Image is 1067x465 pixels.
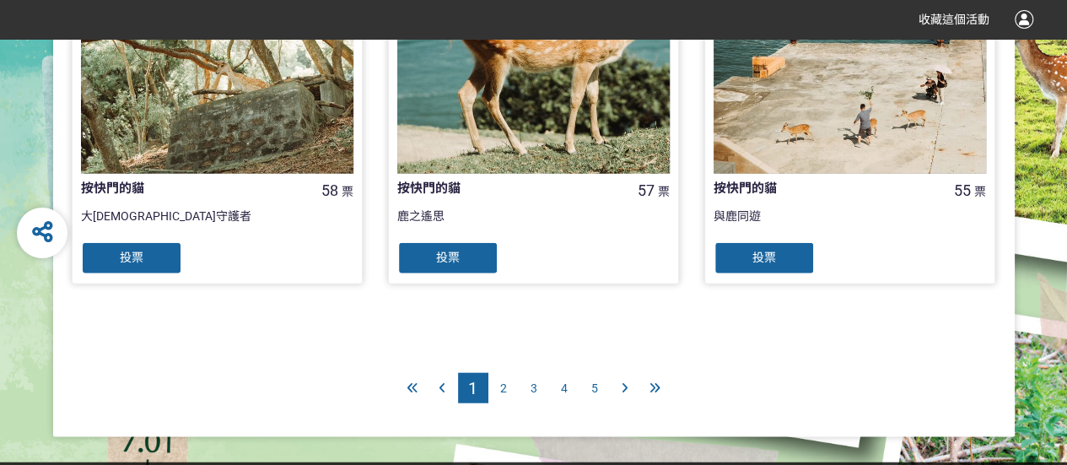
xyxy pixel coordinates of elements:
div: 鹿之遙思 [397,208,670,241]
span: 57 [638,181,655,199]
span: 票 [974,185,986,198]
span: 投票 [752,251,776,264]
div: 按快門的貓 [81,179,299,198]
span: 1 [468,378,477,398]
span: 55 [954,181,971,199]
span: 5 [591,381,598,395]
span: 投票 [436,251,460,264]
div: 按快門的貓 [397,179,615,198]
span: 收藏這個活動 [919,13,989,26]
div: 大[DEMOGRAPHIC_DATA]守護者 [81,208,353,241]
span: 票 [658,185,670,198]
span: 票 [342,185,353,198]
div: 按快門的貓 [714,179,931,198]
span: 投票 [120,251,143,264]
span: 58 [321,181,338,199]
div: 與鹿同遊 [714,208,986,241]
span: 2 [500,381,507,395]
span: 4 [561,381,568,395]
span: 3 [531,381,537,395]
